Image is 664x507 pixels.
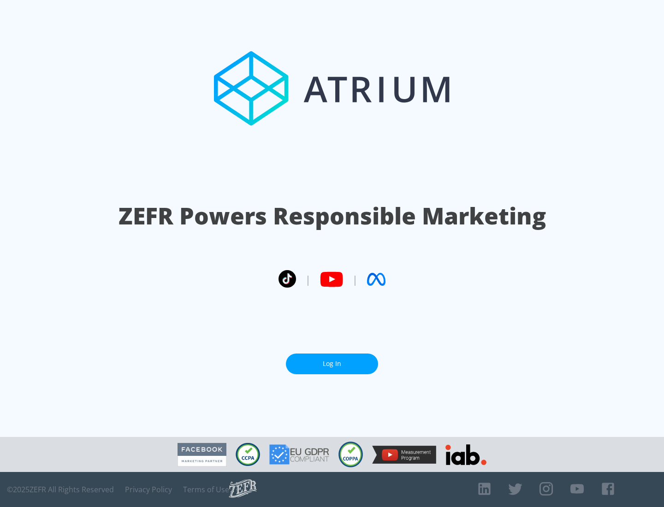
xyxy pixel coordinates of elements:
a: Privacy Policy [125,485,172,494]
img: Facebook Marketing Partner [178,443,226,466]
a: Terms of Use [183,485,229,494]
img: COPPA Compliant [338,442,363,467]
span: © 2025 ZEFR All Rights Reserved [7,485,114,494]
span: | [352,272,358,286]
a: Log In [286,354,378,374]
h1: ZEFR Powers Responsible Marketing [119,200,546,232]
img: IAB [445,444,486,465]
img: YouTube Measurement Program [372,446,436,464]
img: CCPA Compliant [236,443,260,466]
img: GDPR Compliant [269,444,329,465]
span: | [305,272,311,286]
